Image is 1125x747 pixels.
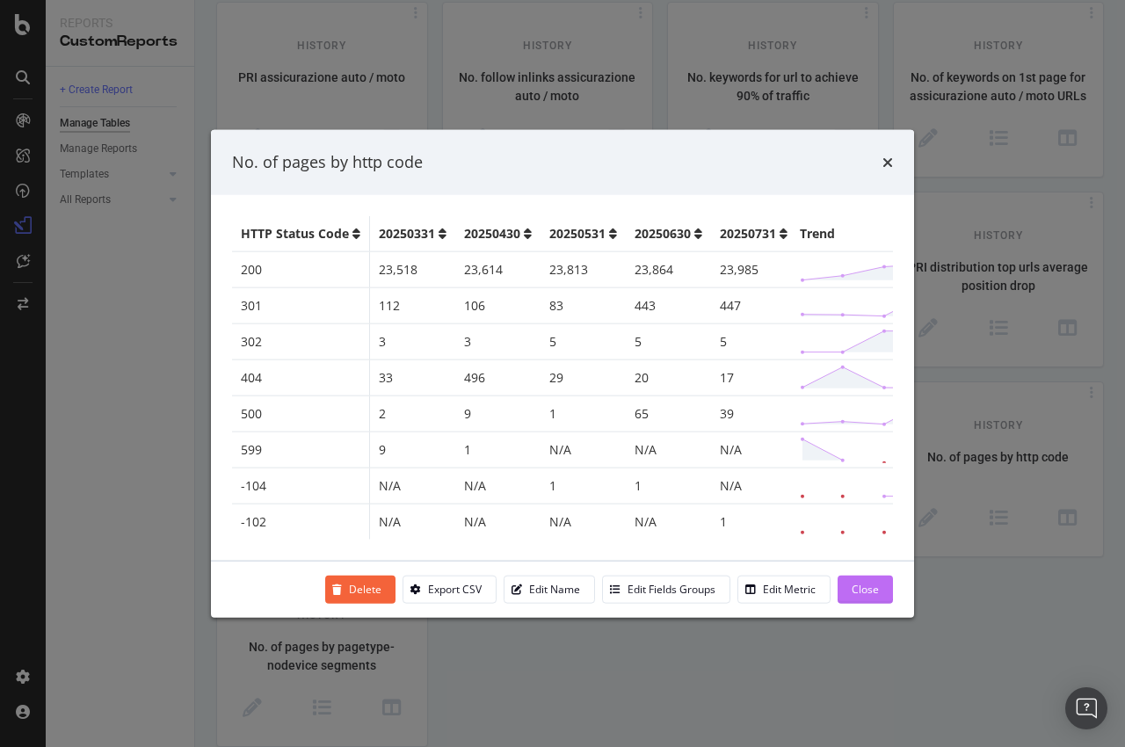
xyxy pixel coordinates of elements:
[455,287,541,323] td: 106
[370,468,456,504] td: N/A
[626,251,711,287] td: 23,864
[232,287,370,323] td: 301
[763,582,816,597] div: Edit Metric
[232,395,370,432] td: 500
[541,287,626,323] td: 83
[626,359,711,395] td: 20
[628,582,715,597] div: Edit Fields Groups
[711,287,796,323] td: 447
[455,468,541,504] td: N/A
[711,323,796,359] td: 5
[626,432,711,468] td: N/A
[349,582,381,597] div: Delete
[541,323,626,359] td: 5
[737,575,831,603] button: Edit Metric
[529,582,580,597] div: Edit Name
[626,395,711,432] td: 65
[882,151,893,174] div: times
[325,575,396,603] button: Delete
[720,224,776,242] span: 20250731
[455,359,541,395] td: 496
[370,323,456,359] td: 3
[370,359,456,395] td: 33
[428,582,482,597] div: Export CSV
[370,251,456,287] td: 23,518
[541,504,626,540] td: N/A
[711,395,796,432] td: 39
[232,251,370,287] td: 200
[1065,687,1107,729] div: Open Intercom Messenger
[370,504,456,540] td: N/A
[711,468,796,504] td: N/A
[370,395,456,432] td: 2
[800,224,835,242] span: Trend
[852,582,879,597] div: Close
[711,504,796,540] td: 1
[241,224,349,242] span: HTTP Status Code
[455,504,541,540] td: N/A
[626,504,711,540] td: N/A
[403,575,497,603] button: Export CSV
[455,395,541,432] td: 9
[379,224,435,242] span: 20250331
[541,468,626,504] td: 1
[838,575,893,603] button: Close
[370,287,456,323] td: 112
[232,504,370,540] td: -102
[635,224,691,242] span: 20250630
[370,432,456,468] td: 9
[626,323,711,359] td: 5
[626,468,711,504] td: 1
[541,432,626,468] td: N/A
[504,575,595,603] button: Edit Name
[455,251,541,287] td: 23,614
[455,323,541,359] td: 3
[541,359,626,395] td: 29
[541,251,626,287] td: 23,813
[711,251,796,287] td: 23,985
[626,287,711,323] td: 443
[711,432,796,468] td: N/A
[455,432,541,468] td: 1
[232,432,370,468] td: 599
[602,575,730,603] button: Edit Fields Groups
[232,359,370,395] td: 404
[541,395,626,432] td: 1
[211,130,914,618] div: modal
[711,359,796,395] td: 17
[464,224,520,242] span: 20250430
[232,151,423,174] div: No. of pages by http code
[232,468,370,504] td: -104
[549,224,606,242] span: 20250531
[232,323,370,359] td: 302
